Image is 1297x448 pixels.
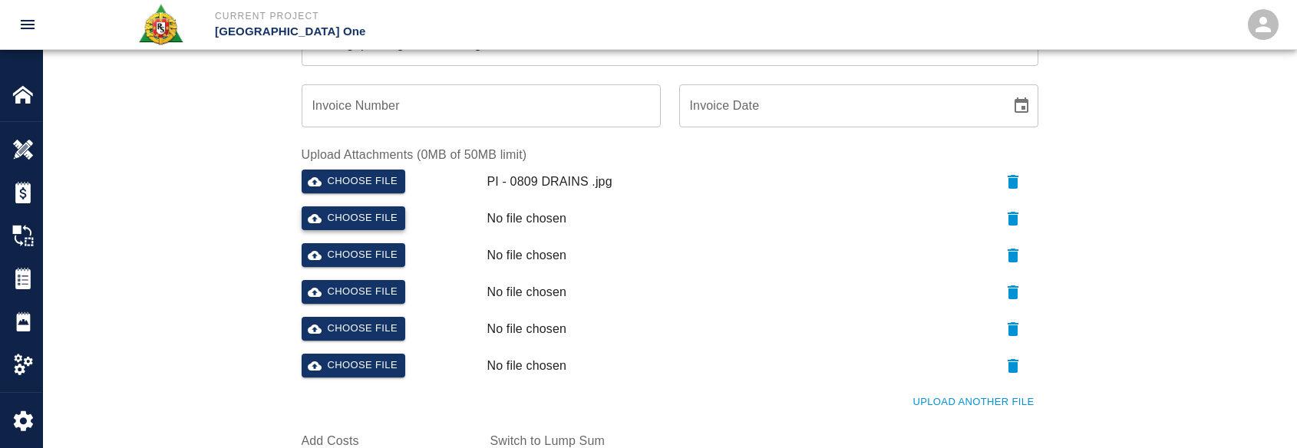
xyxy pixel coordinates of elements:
[909,390,1038,414] button: Upload Another File
[302,243,406,267] button: Choose file
[9,6,46,43] button: open drawer
[1006,91,1037,121] button: Choose date
[302,206,406,230] button: Choose file
[302,280,406,304] button: Choose file
[137,3,184,46] img: Roger & Sons Concrete
[302,317,406,341] button: Choose file
[487,320,567,338] p: No file chosen
[487,246,567,265] p: No file chosen
[679,84,1000,127] input: mm/dd/yyyy
[215,23,731,41] p: [GEOGRAPHIC_DATA] One
[302,146,1038,163] label: Upload Attachments (0MB of 50MB limit)
[487,209,567,228] p: No file chosen
[487,283,567,301] p: No file chosen
[1220,374,1297,448] iframe: Chat Widget
[215,9,731,23] p: Current Project
[487,173,612,191] p: PI - 0809 DRAINS .jpg
[302,170,406,193] button: Choose file
[487,357,567,375] p: No file chosen
[302,354,406,377] button: Choose file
